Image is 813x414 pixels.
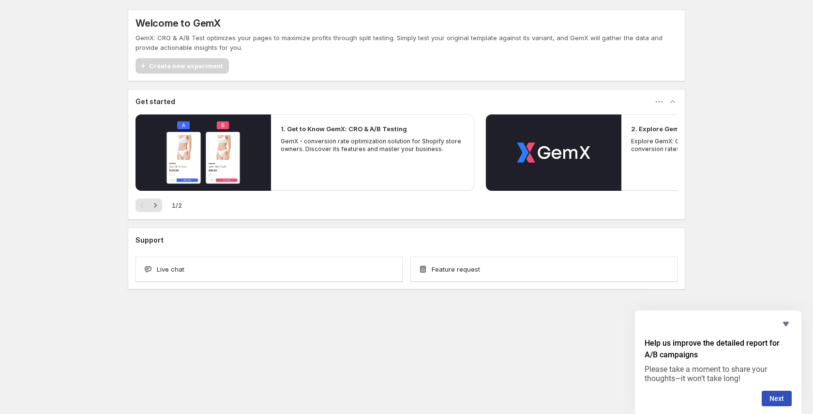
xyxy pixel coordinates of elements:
button: Hide survey [780,318,792,330]
span: Live chat [157,264,184,274]
span: 1 / 2 [172,200,182,210]
h3: Get started [135,97,175,107]
button: Play video [135,114,271,191]
h2: 2. Explore GemX: CRO & A/B Testing Use Cases [631,124,781,134]
button: Next [149,199,162,212]
p: GemX - conversion rate optimization solution for Shopify store owners. Discover its features and ... [281,138,465,153]
h3: Support [135,235,164,245]
p: GemX: CRO & A/B Test optimizes your pages to maximize profits through split testing. Simply test ... [135,33,677,52]
nav: Pagination [135,199,162,212]
button: Next question [762,391,792,406]
span: Feature request [432,264,480,274]
h2: Help us improve the detailed report for A/B campaigns [645,337,792,361]
div: Help us improve the detailed report for A/B campaigns [645,318,792,406]
h5: Welcome to GemX [135,17,221,29]
button: Play video [486,114,621,191]
p: Please take a moment to share your thoughts—it won’t take long! [645,365,792,383]
h2: 1. Get to Know GemX: CRO & A/B Testing [281,124,407,134]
